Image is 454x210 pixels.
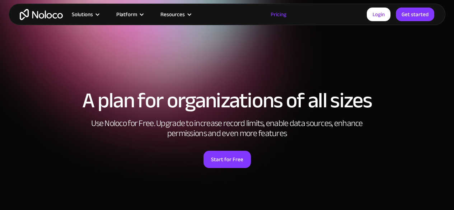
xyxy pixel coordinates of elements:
h1: A plan for organizations of all sizes [7,90,447,111]
div: Platform [116,10,137,19]
a: Start for Free [203,151,251,168]
a: Pricing [262,10,295,19]
a: Get started [396,8,434,21]
div: Platform [107,10,151,19]
div: Solutions [72,10,93,19]
div: Resources [160,10,185,19]
div: Resources [151,10,199,19]
div: Solutions [63,10,107,19]
a: Login [367,8,390,21]
h2: Use Noloco for Free. Upgrade to increase record limits, enable data sources, enhance permissions ... [84,118,371,139]
a: home [20,9,63,20]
